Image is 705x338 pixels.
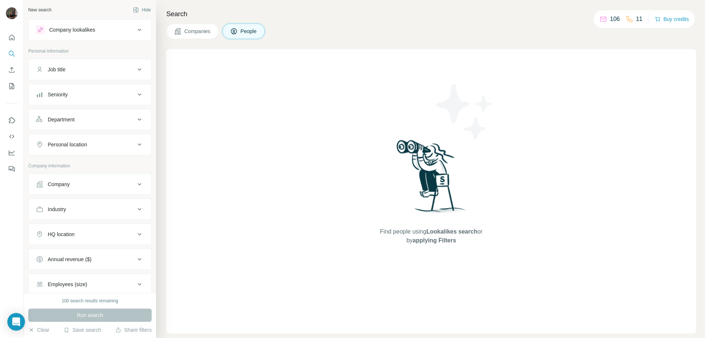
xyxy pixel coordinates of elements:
button: My lists [6,79,18,93]
button: Company [29,175,151,193]
div: HQ location [48,231,75,238]
button: Annual revenue ($) [29,250,151,268]
button: Job title [29,61,151,78]
button: Department [29,111,151,128]
div: Seniority [48,91,68,98]
img: Avatar [6,7,18,19]
div: Department [48,116,75,123]
button: Personal location [29,136,151,153]
button: Hide [128,4,156,15]
div: Industry [48,206,66,213]
img: Surfe Illustration - Woman searching with binoculars [393,138,470,220]
span: People [241,28,257,35]
button: Feedback [6,162,18,175]
button: Enrich CSV [6,63,18,77]
button: Share filters [115,326,152,334]
div: Personal location [48,141,87,148]
button: Save search [64,326,101,334]
span: Find people using or by [372,227,490,245]
div: Job title [48,66,65,73]
button: Company lookalikes [29,21,151,39]
p: Personal information [28,48,152,54]
button: Search [6,47,18,60]
button: Industry [29,200,151,218]
p: Company information [28,163,152,169]
div: Company lookalikes [49,26,95,33]
p: 11 [636,15,643,24]
h4: Search [166,9,696,19]
button: Use Surfe API [6,130,18,143]
span: Companies [184,28,211,35]
img: Surfe Illustration - Stars [431,79,498,145]
div: New search [28,7,51,13]
button: HQ location [29,225,151,243]
button: Dashboard [6,146,18,159]
div: Employees (size) [48,281,87,288]
button: Buy credits [655,14,689,24]
button: Quick start [6,31,18,44]
button: Use Surfe on LinkedIn [6,114,18,127]
div: Open Intercom Messenger [7,313,25,331]
p: 106 [610,15,620,24]
div: 100 search results remaining [62,298,118,304]
div: Company [48,181,70,188]
span: applying Filters [413,237,456,243]
button: Clear [28,326,49,334]
div: Annual revenue ($) [48,256,91,263]
button: Seniority [29,86,151,103]
span: Lookalikes search [426,228,477,235]
button: Employees (size) [29,275,151,293]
